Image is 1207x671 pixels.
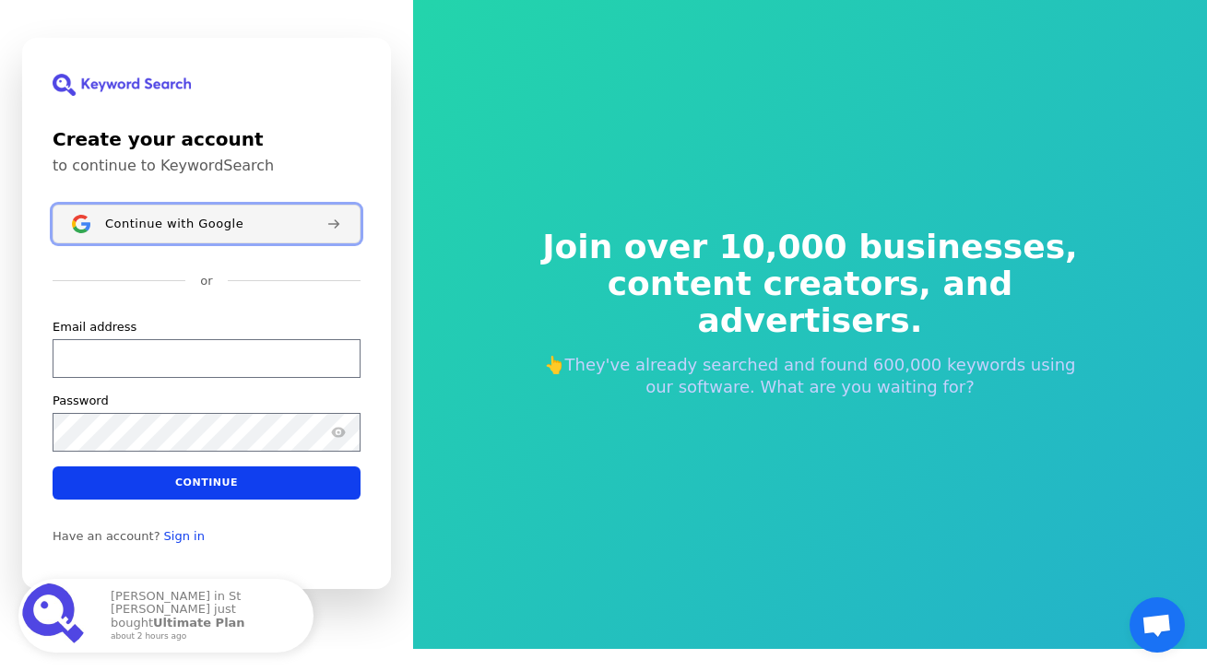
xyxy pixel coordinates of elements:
[72,215,90,233] img: Sign in with Google
[53,529,160,544] span: Have an account?
[53,466,361,500] button: Continue
[105,217,243,231] span: Continue with Google
[53,319,136,335] label: Email address
[200,273,212,289] p: or
[111,590,295,642] p: [PERSON_NAME] in St [PERSON_NAME] just bought
[164,529,205,544] a: Sign in
[53,393,109,409] label: Password
[22,583,89,649] img: Ultimate Plan
[153,616,245,630] strong: Ultimate Plan
[53,205,361,243] button: Sign in with GoogleContinue with Google
[53,74,191,96] img: KeywordSearch
[327,421,349,443] button: Show password
[53,157,361,175] p: to continue to KeywordSearch
[530,354,1091,398] p: 👆They've already searched and found 600,000 keywords using our software. What are you waiting for?
[53,125,361,153] h1: Create your account
[111,632,290,642] small: about 2 hours ago
[530,229,1091,265] span: Join over 10,000 businesses,
[530,265,1091,339] span: content creators, and advertisers.
[1130,597,1185,653] a: Open chat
